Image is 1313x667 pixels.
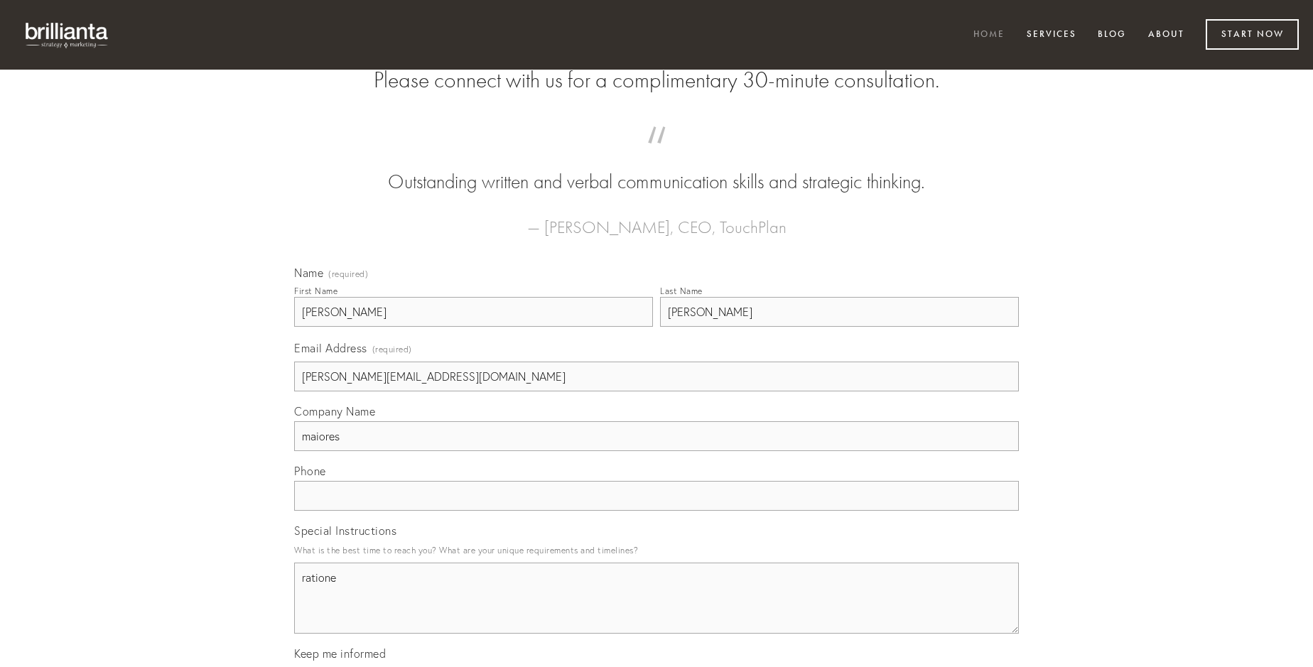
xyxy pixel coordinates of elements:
[294,646,386,661] span: Keep me informed
[317,196,996,242] figcaption: — [PERSON_NAME], CEO, TouchPlan
[294,404,375,418] span: Company Name
[294,524,396,538] span: Special Instructions
[328,270,368,278] span: (required)
[294,67,1019,94] h2: Please connect with us for a complimentary 30-minute consultation.
[294,563,1019,634] textarea: ratione
[294,541,1019,560] p: What is the best time to reach you? What are your unique requirements and timelines?
[660,286,703,296] div: Last Name
[1139,23,1194,47] a: About
[1206,19,1299,50] a: Start Now
[317,141,996,168] span: “
[294,464,326,478] span: Phone
[1017,23,1086,47] a: Services
[317,141,996,196] blockquote: Outstanding written and verbal communication skills and strategic thinking.
[14,14,121,55] img: brillianta - research, strategy, marketing
[294,341,367,355] span: Email Address
[294,266,323,280] span: Name
[294,286,337,296] div: First Name
[372,340,412,359] span: (required)
[964,23,1014,47] a: Home
[1088,23,1135,47] a: Blog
